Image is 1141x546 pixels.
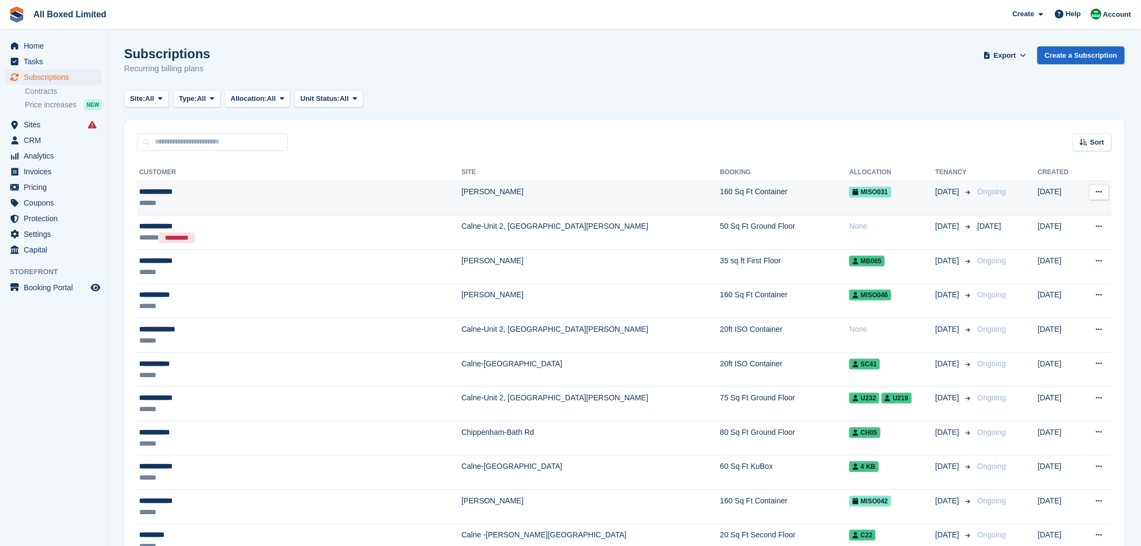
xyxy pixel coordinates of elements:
td: Calne-[GEOGRAPHIC_DATA] [462,455,720,490]
td: [DATE] [1038,352,1081,387]
span: Ongoing [978,187,1006,196]
span: Ongoing [978,496,1006,505]
span: U219 [882,393,912,404]
a: menu [5,70,102,85]
span: Home [24,38,88,53]
td: [PERSON_NAME] [462,181,720,215]
span: Help [1066,9,1081,19]
h1: Subscriptions [124,46,210,61]
a: menu [5,280,102,295]
span: [DATE] [936,255,961,267]
span: All [145,93,154,104]
a: menu [5,38,102,53]
td: [DATE] [1038,387,1081,421]
a: All Boxed Limited [29,5,111,23]
td: Calne-Unit 2, [GEOGRAPHIC_DATA][PERSON_NAME] [462,387,720,421]
span: Coupons [24,195,88,210]
a: Contracts [25,86,102,97]
button: Export [981,46,1029,64]
span: Account [1103,9,1131,20]
th: Customer [137,164,462,181]
th: Created [1038,164,1081,181]
span: Ongoing [978,290,1006,299]
button: Type: All [173,90,221,108]
span: Ongoing [978,393,1006,402]
span: Site: [130,93,145,104]
span: Subscriptions [24,70,88,85]
span: Protection [24,211,88,226]
td: Calne-Unit 2, [GEOGRAPHIC_DATA][PERSON_NAME] [462,215,720,250]
span: Ongoing [978,462,1006,470]
span: 4 KB [849,461,878,472]
a: menu [5,164,102,179]
td: 160 Sq Ft Container [720,284,850,318]
a: menu [5,54,102,69]
span: Create [1013,9,1034,19]
a: menu [5,227,102,242]
td: 160 Sq Ft Container [720,489,850,524]
span: All [197,93,206,104]
span: [DATE] [936,186,961,197]
div: None [849,324,936,335]
td: 160 Sq Ft Container [720,181,850,215]
span: Type: [179,93,197,104]
td: 75 Sq Ft Ground Floor [720,387,850,421]
a: menu [5,180,102,195]
a: menu [5,133,102,148]
i: Smart entry sync failures have occurred [88,120,97,129]
span: MISO042 [849,496,891,507]
span: [DATE] [936,427,961,438]
span: MISO046 [849,290,891,301]
span: [DATE] [978,222,1001,230]
span: MISO031 [849,187,891,197]
th: Tenancy [936,164,973,181]
td: 60 Sq Ft KuBox [720,455,850,490]
td: [DATE] [1038,318,1081,353]
td: [DATE] [1038,489,1081,524]
img: stora-icon-8386f47178a22dfd0bd8f6a31ec36ba5ce8667c1dd55bd0f319d3a0aa187defe.svg [9,6,25,23]
td: [DATE] [1038,284,1081,318]
span: Ongoing [978,256,1006,265]
span: [DATE] [936,221,961,232]
td: [PERSON_NAME] [462,250,720,284]
span: SC41 [849,359,880,370]
td: [DATE] [1038,455,1081,490]
span: Capital [24,242,88,257]
a: Preview store [89,281,102,294]
button: Unit Status: All [294,90,363,108]
th: Site [462,164,720,181]
span: Ongoing [978,325,1006,333]
span: Booking Portal [24,280,88,295]
span: Price increases [25,100,77,110]
span: [DATE] [936,289,961,301]
span: [DATE] [936,495,961,507]
span: U232 [849,393,879,404]
td: 20ft ISO Container [720,352,850,387]
a: menu [5,117,102,132]
span: Storefront [10,267,107,277]
td: Chippenham-Bath Rd [462,421,720,455]
span: Export [994,50,1016,61]
span: CH05 [849,427,881,438]
span: [DATE] [936,529,961,541]
span: C22 [849,530,876,541]
div: None [849,221,936,232]
span: Ongoing [978,359,1006,368]
span: All [340,93,349,104]
a: Price increases NEW [25,99,102,111]
span: Pricing [24,180,88,195]
span: All [267,93,276,104]
td: [PERSON_NAME] [462,489,720,524]
td: 80 Sq Ft Ground Floor [720,421,850,455]
th: Booking [720,164,850,181]
th: Allocation [849,164,936,181]
td: 50 Sq Ft Ground Floor [720,215,850,250]
p: Recurring billing plans [124,63,210,75]
span: [DATE] [936,324,961,335]
span: Settings [24,227,88,242]
td: 20ft ISO Container [720,318,850,353]
button: Allocation: All [225,90,291,108]
a: menu [5,211,102,226]
span: MB065 [849,256,885,267]
span: Unit Status: [300,93,340,104]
